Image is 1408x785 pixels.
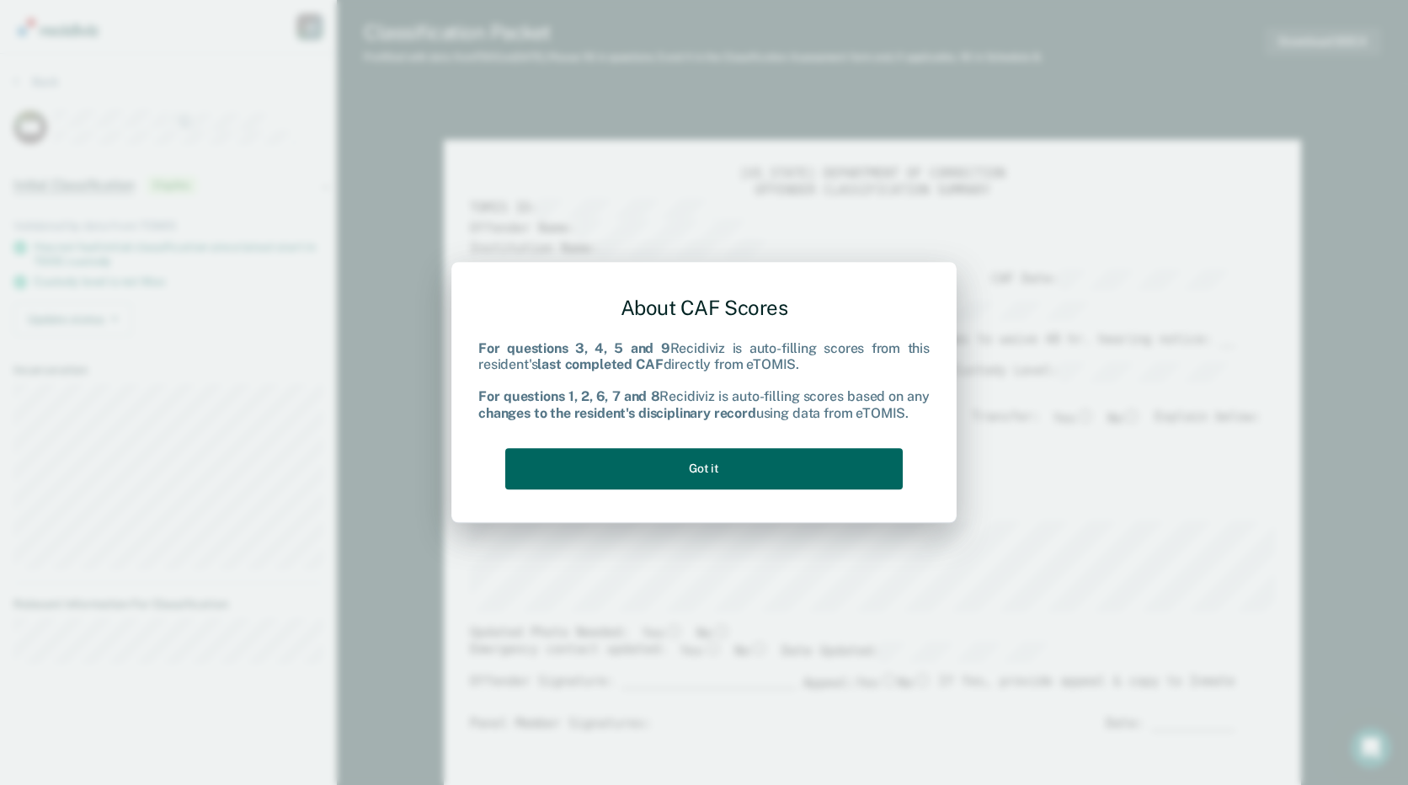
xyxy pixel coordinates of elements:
[478,389,659,405] b: For questions 1, 2, 6, 7 and 8
[478,405,756,421] b: changes to the resident's disciplinary record
[505,448,903,489] button: Got it
[537,356,663,372] b: last completed CAF
[478,282,930,334] div: About CAF Scores
[478,340,930,421] div: Recidiviz is auto-filling scores from this resident's directly from eTOMIS. Recidiviz is auto-fil...
[478,340,670,356] b: For questions 3, 4, 5 and 9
